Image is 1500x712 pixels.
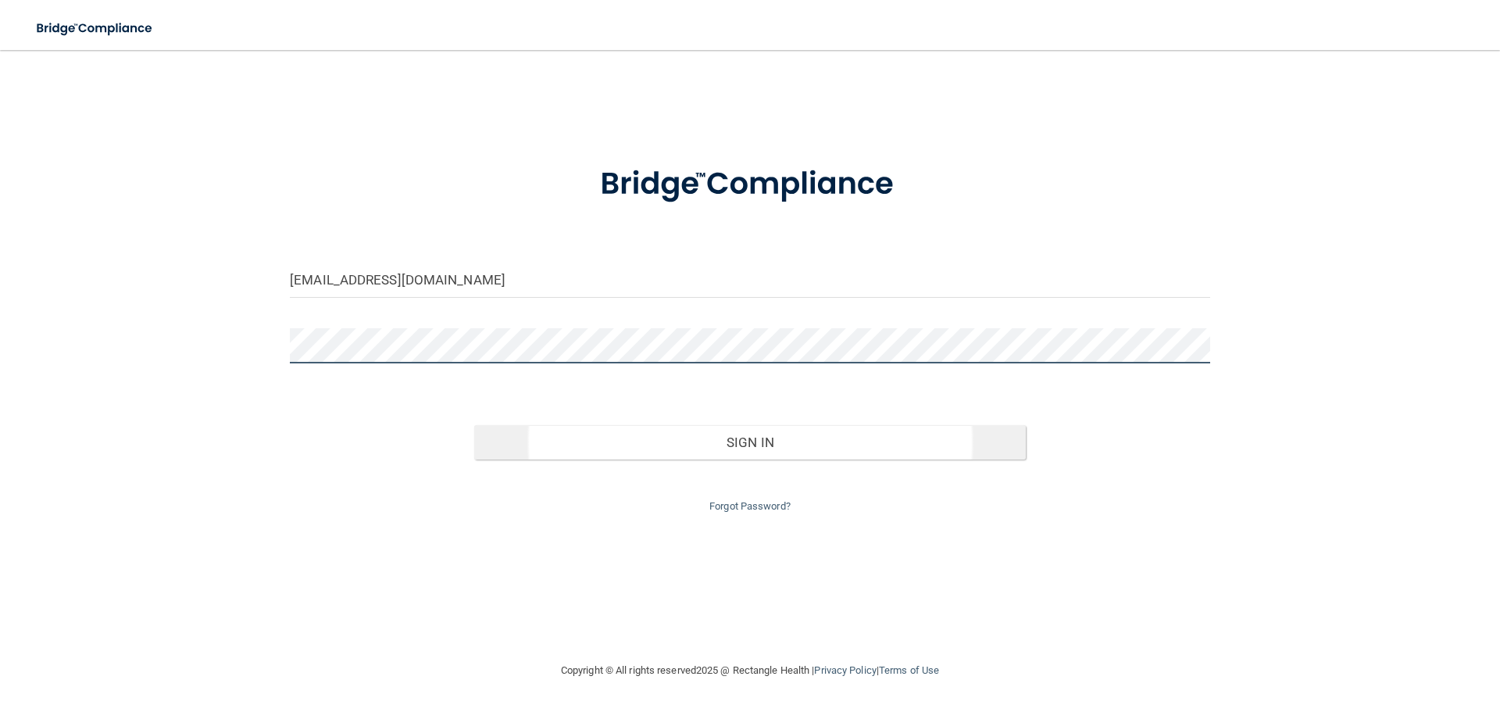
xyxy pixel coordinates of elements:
[879,664,939,676] a: Terms of Use
[474,425,1027,460] button: Sign In
[23,13,167,45] img: bridge_compliance_login_screen.278c3ca4.svg
[814,664,876,676] a: Privacy Policy
[568,144,932,225] img: bridge_compliance_login_screen.278c3ca4.svg
[465,646,1035,696] div: Copyright © All rights reserved 2025 @ Rectangle Health | |
[709,500,791,512] a: Forgot Password?
[290,263,1210,298] input: Email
